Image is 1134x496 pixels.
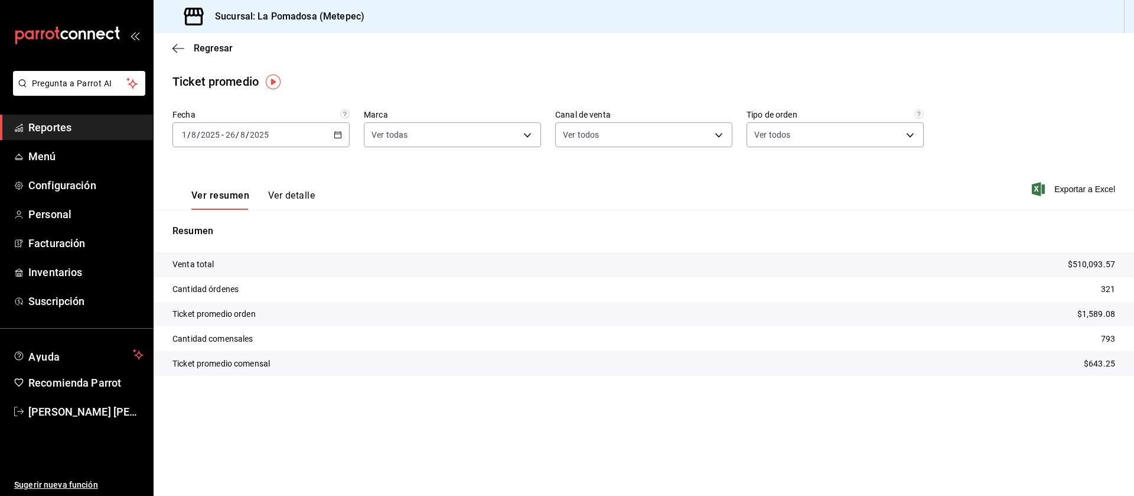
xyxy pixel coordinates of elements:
[172,308,256,320] p: Ticket promedio orden
[246,130,249,140] span: /
[1068,258,1115,271] p: $510,093.57
[200,130,220,140] input: ----
[172,283,239,296] p: Cantidad órdenes
[364,111,541,119] label: Marca
[28,148,144,164] span: Menú
[340,109,350,119] svg: Información delimitada a máximo 62 días.
[1101,333,1115,345] p: 793
[1084,358,1115,370] p: $643.25
[172,73,259,90] div: Ticket promedio
[1077,308,1115,320] p: $1,589.08
[555,111,732,119] label: Canal de venta
[914,109,924,119] svg: Todas las órdenes contabilizan 1 comensal a excepción de órdenes de mesa con comensales obligator...
[206,9,364,24] h3: Sucursal: La Pomadosa (Metepec)
[172,333,253,345] p: Cantidad comensales
[747,111,924,119] label: Tipo de orden
[372,129,408,141] span: Ver todas
[130,31,139,40] button: open_drawer_menu
[236,130,239,140] span: /
[14,479,144,491] span: Sugerir nueva función
[172,43,233,54] button: Regresar
[172,358,270,370] p: Ticket promedio comensal
[191,190,315,210] div: navigation tabs
[191,130,197,140] input: --
[28,348,128,362] span: Ayuda
[172,224,1115,238] p: Resumen
[1101,283,1115,296] p: 321
[191,190,249,210] button: Ver resumen
[8,86,145,98] a: Pregunta a Parrot AI
[28,119,144,135] span: Reportes
[197,130,200,140] span: /
[28,404,144,420] span: [PERSON_NAME] [PERSON_NAME]
[172,111,350,119] label: Fecha
[181,130,187,140] input: --
[28,293,144,309] span: Suscripción
[221,130,224,140] span: -
[754,129,790,141] span: Ver todos
[1034,182,1115,196] button: Exportar a Excel
[268,190,315,210] button: Ver detalle
[194,43,233,54] span: Regresar
[28,264,144,280] span: Inventarios
[240,130,246,140] input: --
[28,177,144,193] span: Configuración
[32,77,127,90] span: Pregunta a Parrot AI
[225,130,236,140] input: --
[249,130,269,140] input: ----
[13,71,145,96] button: Pregunta a Parrot AI
[28,375,144,391] span: Recomienda Parrot
[28,235,144,251] span: Facturación
[563,129,599,141] span: Ver todos
[187,130,191,140] span: /
[172,258,214,271] p: Venta total
[28,206,144,222] span: Personal
[266,74,281,89] img: Tooltip marker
